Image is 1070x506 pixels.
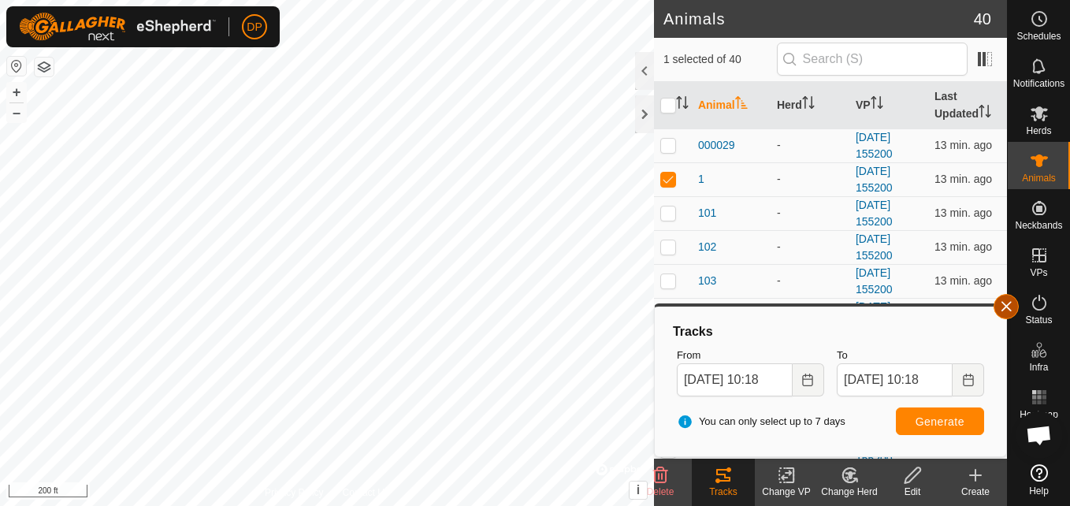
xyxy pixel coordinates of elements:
div: - [777,205,843,221]
a: [DATE] 155200 [856,165,893,194]
span: Infra [1029,363,1048,372]
a: [DATE] 155200 [856,199,893,228]
button: + [7,83,26,102]
label: From [677,348,824,363]
div: Tracks [692,485,755,499]
button: – [7,103,26,122]
div: Edit [881,485,944,499]
span: Schedules [1016,32,1061,41]
th: Animal [692,82,771,129]
button: Reset Map [7,57,26,76]
span: Notifications [1013,79,1064,88]
span: 102 [698,239,716,255]
span: DP [247,19,262,35]
span: Animals [1022,173,1056,183]
button: i [630,482,647,499]
div: Change VP [755,485,818,499]
button: Choose Date [793,363,824,396]
span: Heatmap [1020,410,1058,419]
span: Generate [916,415,964,428]
span: i [637,483,640,497]
span: 1 selected of 40 [663,51,777,68]
div: Create [944,485,1007,499]
a: [DATE] 155200 [856,233,893,262]
div: - [777,171,843,188]
h2: Animals [663,9,974,28]
th: VP [849,82,928,129]
span: Sep 9, 2025, 10:08 AM [934,206,992,219]
span: 101 [698,205,716,221]
div: - [777,239,843,255]
span: Delete [647,486,674,497]
div: Change Herd [818,485,881,499]
span: You can only select up to 7 days [677,414,845,430]
span: VPs [1030,268,1047,277]
span: Help [1029,486,1049,496]
a: Contact Us [343,486,389,500]
button: Generate [896,407,984,435]
label: To [837,348,984,363]
button: Map Layers [35,58,54,76]
div: Tracks [671,322,990,341]
img: Gallagher Logo [19,13,216,41]
input: Search (S) [777,43,968,76]
span: Herds [1026,126,1051,136]
span: 103 [698,273,716,289]
p-sorticon: Activate to sort [979,107,991,120]
span: 1 [698,171,704,188]
span: Sep 9, 2025, 10:08 AM [934,274,992,287]
div: - [777,137,843,154]
span: 000029 [698,137,735,154]
p-sorticon: Activate to sort [735,99,748,111]
span: Sep 9, 2025, 10:08 AM [934,240,992,253]
p-sorticon: Activate to sort [802,99,815,111]
a: [DATE] 155200 [856,131,893,160]
span: Sep 9, 2025, 10:08 AM [934,139,992,151]
a: [DATE] 155200 [856,266,893,296]
p-sorticon: Activate to sort [676,99,689,111]
a: Help [1008,458,1070,502]
p-sorticon: Activate to sort [871,99,883,111]
span: Neckbands [1015,221,1062,230]
div: - [777,273,843,289]
a: [DATE] 155200 [856,300,893,329]
th: Last Updated [928,82,1007,129]
button: Choose Date [953,363,984,396]
div: Open chat [1016,411,1063,459]
span: 40 [974,7,991,31]
a: Privacy Policy [265,486,324,500]
th: Herd [771,82,849,129]
span: Sep 9, 2025, 10:08 AM [934,173,992,185]
span: Status [1025,315,1052,325]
